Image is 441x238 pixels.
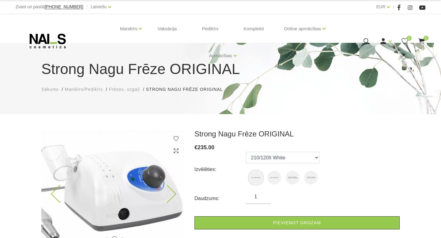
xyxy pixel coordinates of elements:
[41,86,59,93] a: Sākums
[209,43,232,68] a: Apmācības
[109,86,140,93] a: Frēzes, uzgaļi
[424,36,428,41] span: 0
[120,17,138,41] a: Manikīrs
[239,14,269,43] a: Komplekti
[16,3,83,11] div: Zvani un pasūti
[109,87,140,92] span: Frēzes, uzgaļi
[393,3,394,11] span: |
[65,86,103,93] a: Manikīrs/Pedikīrs
[45,4,83,9] span: [PHONE_NUMBER]
[194,144,198,151] span: €
[286,171,300,184] img: Strong Nagu Frēze ORIGINAL (210/105L)
[376,3,386,10] a: EUR
[65,87,103,92] span: Manikīrs/Pedikīrs
[401,37,409,45] a: 0
[267,171,281,184] label: Nav atlikumā
[91,3,107,10] a: Latviešu
[407,36,412,41] span: 0
[418,37,425,45] a: 0
[146,86,229,93] li: Strong Nagu Frēze ORIGINAL
[153,14,182,43] a: Vaksācija
[45,5,83,9] a: [PHONE_NUMBER]
[194,129,400,139] h3: Strong Nagu Frēze ORIGINAL
[197,14,223,43] a: Pedikīrs
[194,194,246,203] div: Daudzums:
[286,171,300,184] label: Nav atlikumā
[41,87,59,92] span: Sākums
[267,171,281,184] img: Strong Nagu Frēze ORIGINAL (210/120II Pink)
[284,17,321,41] a: Online apmācības
[304,171,318,184] label: Nav atlikumā
[198,144,214,151] span: 235.00
[249,171,263,184] img: Strong Nagu Frēze ORIGINAL (210/120II White)
[194,216,400,229] a: Pievienot grozam
[86,3,88,11] span: |
[304,171,318,184] img: Strong Nagu Frēze ORIGINAL (210/107II)
[194,165,246,174] div: Izvēlēties:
